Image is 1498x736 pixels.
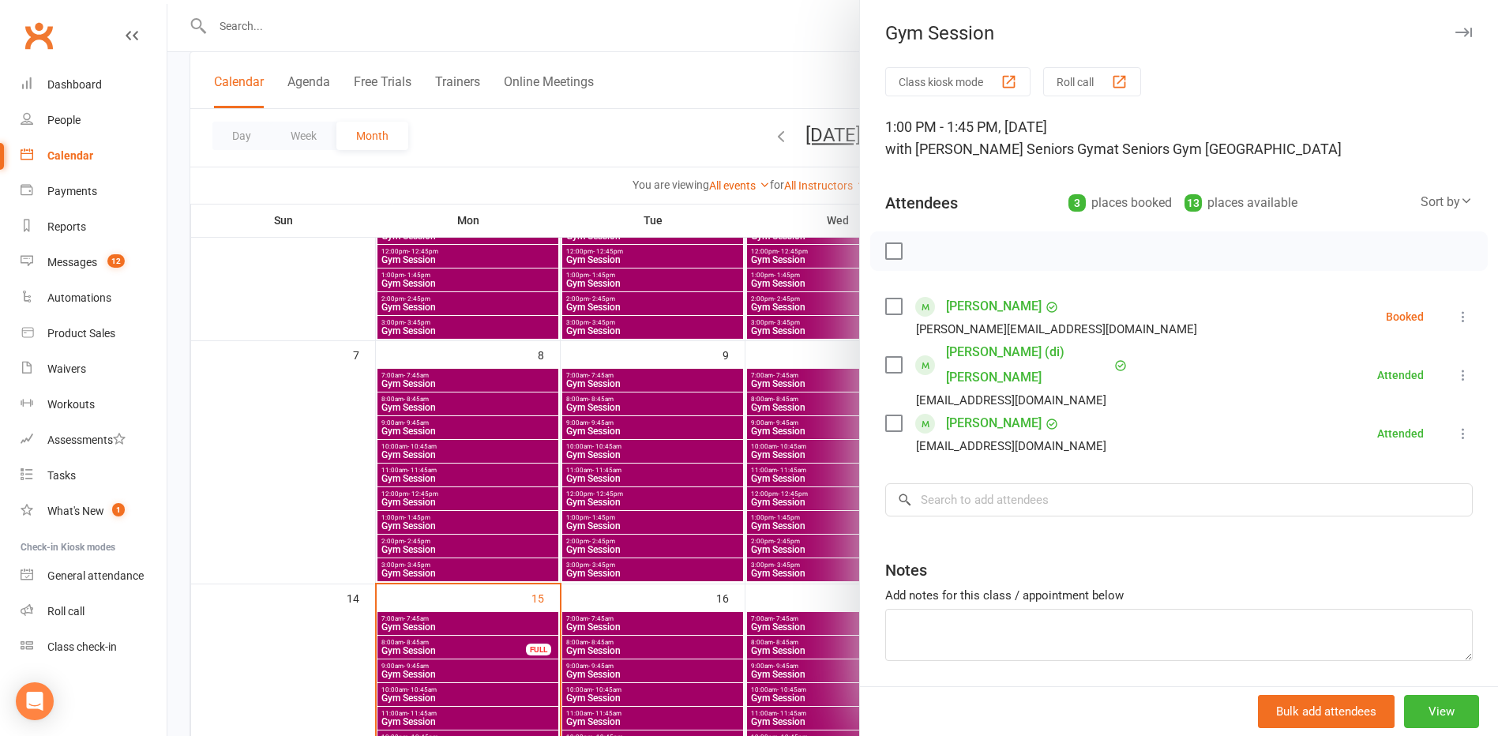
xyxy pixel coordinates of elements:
[16,682,54,720] div: Open Intercom Messenger
[1043,67,1141,96] button: Roll call
[47,398,95,411] div: Workouts
[47,185,97,197] div: Payments
[47,434,126,446] div: Assessments
[1404,695,1479,728] button: View
[19,16,58,55] a: Clubworx
[47,362,86,375] div: Waivers
[21,558,167,594] a: General attendance kiosk mode
[47,469,76,482] div: Tasks
[1068,194,1086,212] div: 3
[21,138,167,174] a: Calendar
[21,387,167,422] a: Workouts
[1106,141,1342,157] span: at Seniors Gym [GEOGRAPHIC_DATA]
[112,503,125,516] span: 1
[1068,192,1172,214] div: places booked
[21,458,167,494] a: Tasks
[1377,428,1424,439] div: Attended
[21,629,167,665] a: Class kiosk mode
[885,116,1473,160] div: 1:00 PM - 1:45 PM, [DATE]
[47,78,102,91] div: Dashboard
[916,436,1106,456] div: [EMAIL_ADDRESS][DOMAIN_NAME]
[1421,192,1473,212] div: Sort by
[21,594,167,629] a: Roll call
[47,605,84,618] div: Roll call
[47,256,97,268] div: Messages
[860,22,1498,44] div: Gym Session
[885,559,927,581] div: Notes
[107,254,125,268] span: 12
[47,220,86,233] div: Reports
[885,192,958,214] div: Attendees
[21,316,167,351] a: Product Sales
[21,174,167,209] a: Payments
[885,67,1031,96] button: Class kiosk mode
[21,245,167,280] a: Messages 12
[1258,695,1395,728] button: Bulk add attendees
[916,319,1197,340] div: [PERSON_NAME][EMAIL_ADDRESS][DOMAIN_NAME]
[47,505,104,517] div: What's New
[21,494,167,529] a: What's New1
[47,291,111,304] div: Automations
[946,411,1042,436] a: [PERSON_NAME]
[21,422,167,458] a: Assessments
[21,67,167,103] a: Dashboard
[47,569,144,582] div: General attendance
[946,340,1110,390] a: [PERSON_NAME] (di) [PERSON_NAME]
[47,114,81,126] div: People
[885,141,1106,157] span: with [PERSON_NAME] Seniors Gym
[21,351,167,387] a: Waivers
[946,294,1042,319] a: [PERSON_NAME]
[1377,370,1424,381] div: Attended
[916,390,1106,411] div: [EMAIL_ADDRESS][DOMAIN_NAME]
[47,149,93,162] div: Calendar
[47,640,117,653] div: Class check-in
[21,280,167,316] a: Automations
[1386,311,1424,322] div: Booked
[21,209,167,245] a: Reports
[1185,192,1297,214] div: places available
[885,483,1473,516] input: Search to add attendees
[885,586,1473,605] div: Add notes for this class / appointment below
[47,327,115,340] div: Product Sales
[1185,194,1202,212] div: 13
[21,103,167,138] a: People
